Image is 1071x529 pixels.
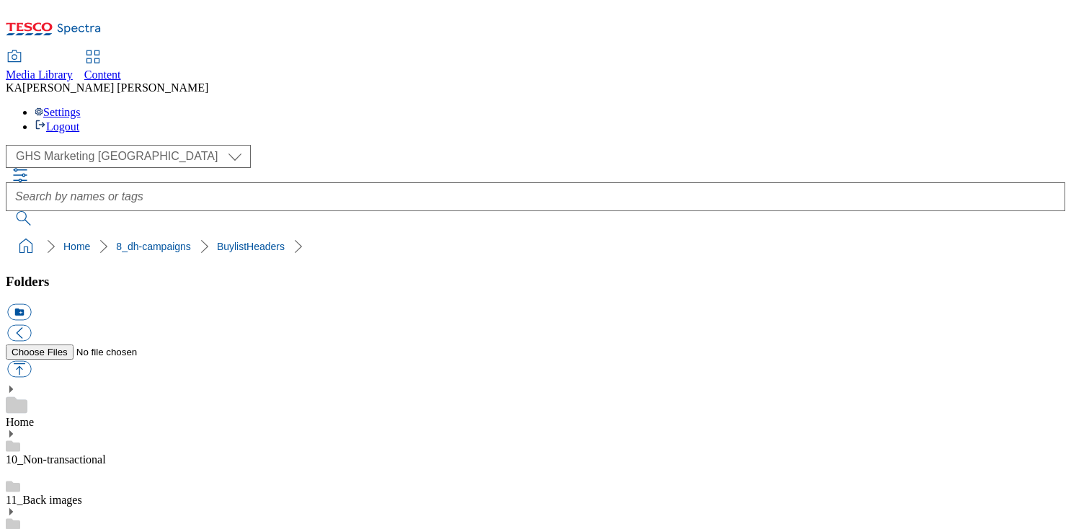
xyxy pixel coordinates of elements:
[22,81,208,94] span: [PERSON_NAME] [PERSON_NAME]
[6,416,34,428] a: Home
[35,106,81,118] a: Settings
[6,51,73,81] a: Media Library
[6,68,73,81] span: Media Library
[63,241,90,252] a: Home
[6,81,22,94] span: KA
[14,235,37,258] a: home
[6,233,1065,260] nav: breadcrumb
[6,453,106,466] a: 10_Non-transactional
[116,241,191,252] a: 8_dh-campaigns
[35,120,79,133] a: Logout
[6,274,1065,290] h3: Folders
[6,182,1065,211] input: Search by names or tags
[84,68,121,81] span: Content
[6,494,82,506] a: 11_Back images
[217,241,285,252] a: BuylistHeaders
[84,51,121,81] a: Content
